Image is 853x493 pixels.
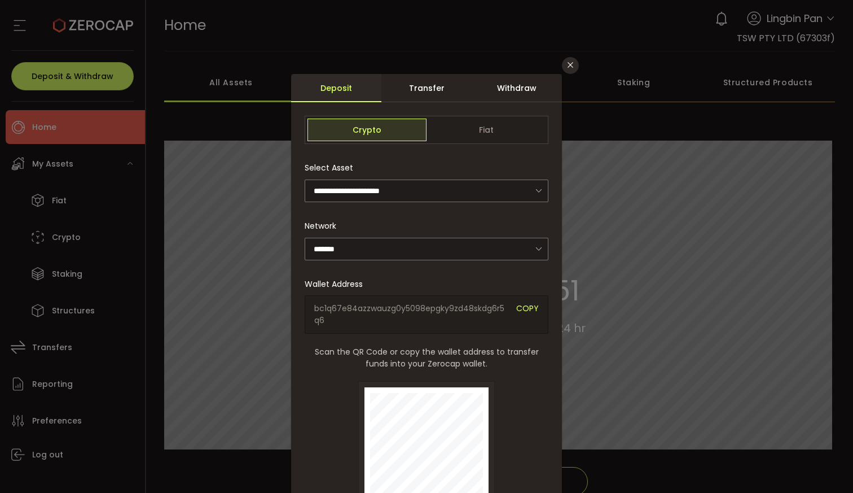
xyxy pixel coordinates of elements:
[381,74,472,102] div: Transfer
[305,220,343,232] label: Network
[305,278,370,290] label: Wallet Address
[314,303,508,326] span: bc1q67e84azzwauzg0y5098epgky9zd48skdg6r5q6
[305,346,548,370] span: Scan the QR Code or copy the wallet address to transfer funds into your Zerocap wallet.
[305,162,360,173] label: Select Asset
[562,57,579,74] button: Close
[307,119,426,141] span: Crypto
[472,74,562,102] div: Withdraw
[291,74,381,102] div: Deposit
[516,303,539,326] span: COPY
[426,119,546,141] span: Fiat
[719,371,853,493] iframe: Chat Widget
